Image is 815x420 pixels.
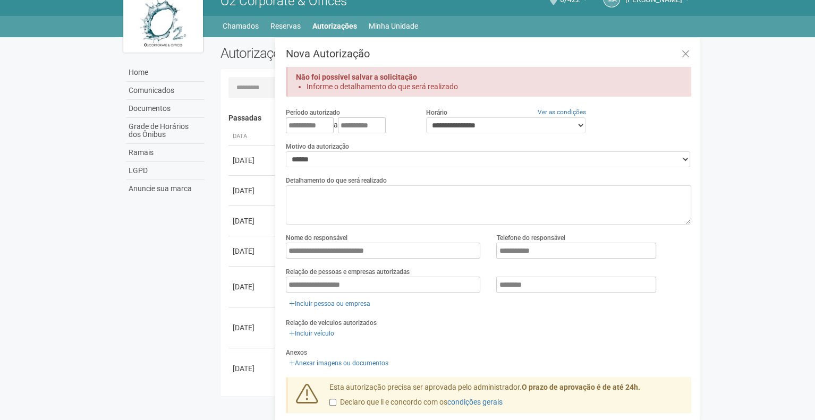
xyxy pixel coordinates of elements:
[228,114,684,122] h4: Passadas
[286,267,410,277] label: Relação de pessoas e empresas autorizadas
[126,144,205,162] a: Ramais
[286,357,392,369] a: Anexar imagens ou documentos
[522,383,640,391] strong: O prazo de aprovação é de até 24h.
[126,64,205,82] a: Home
[126,100,205,118] a: Documentos
[286,298,373,310] a: Incluir pessoa ou empresa
[321,382,691,413] div: Esta autorização precisa ser aprovada pelo administrador.
[286,348,307,357] label: Anexos
[126,118,205,144] a: Grade de Horários dos Ônibus
[286,117,410,133] div: a
[496,233,565,243] label: Telefone do responsável
[286,318,377,328] label: Relação de veículos autorizados
[286,108,340,117] label: Período autorizado
[126,82,205,100] a: Comunicados
[233,281,272,292] div: [DATE]
[233,155,272,166] div: [DATE]
[307,82,673,91] li: Informe o detalhamento do que será realizado
[228,128,276,145] th: Data
[270,19,301,33] a: Reservas
[233,322,272,333] div: [DATE]
[286,142,349,151] label: Motivo da autorização
[312,19,357,33] a: Autorizações
[329,399,336,406] input: Declaro que li e concordo com oscondições gerais
[220,45,448,61] h2: Autorizações
[447,398,503,406] a: condições gerais
[233,185,272,196] div: [DATE]
[126,162,205,180] a: LGPD
[223,19,259,33] a: Chamados
[426,108,447,117] label: Horário
[538,108,586,116] a: Ver as condições
[329,397,503,408] label: Declaro que li e concordo com os
[233,246,272,256] div: [DATE]
[286,328,337,339] a: Incluir veículo
[286,176,387,185] label: Detalhamento do que será realizado
[286,233,347,243] label: Nome do responsável
[369,19,418,33] a: Minha Unidade
[286,48,691,59] h3: Nova Autorização
[296,73,417,81] strong: Não foi possível salvar a solicitação
[126,180,205,198] a: Anuncie sua marca
[233,216,272,226] div: [DATE]
[233,363,272,374] div: [DATE]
